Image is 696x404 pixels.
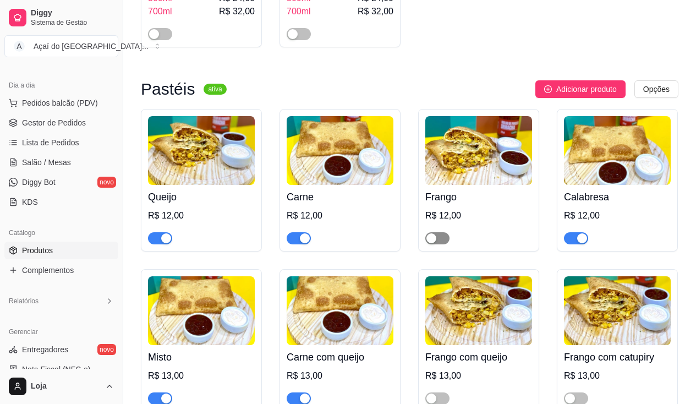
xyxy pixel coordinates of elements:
[22,117,86,128] span: Gestor de Pedidos
[31,18,114,27] span: Sistema de Gestão
[4,373,118,400] button: Loja
[4,242,118,259] a: Produtos
[287,5,311,18] span: 700ml
[148,209,255,222] div: R$ 12,00
[22,364,90,375] span: Nota Fiscal (NFC-e)
[34,41,149,52] div: Açaí do [GEOGRAPHIC_DATA] ...
[4,323,118,341] div: Gerenciar
[31,8,114,18] span: Diggy
[287,116,393,185] img: product-image
[4,361,118,378] a: Nota Fiscal (NFC-e)
[22,157,71,168] span: Salão / Mesas
[564,350,671,365] h4: Frango com catupiry
[643,83,670,95] span: Opções
[22,177,56,188] span: Diggy Bot
[22,344,68,355] span: Entregadores
[287,189,393,205] h4: Carne
[22,265,74,276] span: Complementos
[4,4,118,31] a: DiggySistema de Gestão
[287,209,393,222] div: R$ 12,00
[204,84,226,95] sup: ativa
[22,97,98,108] span: Pedidos balcão (PDV)
[4,341,118,358] a: Entregadoresnovo
[148,369,255,383] div: R$ 13,00
[148,116,255,185] img: product-image
[148,189,255,205] h4: Queijo
[22,196,38,208] span: KDS
[425,209,532,222] div: R$ 12,00
[287,276,393,345] img: product-image
[4,193,118,211] a: KDS
[148,350,255,365] h4: Misto
[4,134,118,151] a: Lista de Pedidos
[141,83,195,96] h3: Pastéis
[148,5,172,18] span: 700ml
[287,369,393,383] div: R$ 13,00
[4,94,118,112] button: Pedidos balcão (PDV)
[564,276,671,345] img: product-image
[287,350,393,365] h4: Carne com queijo
[14,41,25,52] span: A
[4,114,118,132] a: Gestor de Pedidos
[425,116,532,185] img: product-image
[425,276,532,345] img: product-image
[219,5,255,18] span: R$ 32,00
[4,173,118,191] a: Diggy Botnovo
[425,369,532,383] div: R$ 13,00
[535,80,626,98] button: Adicionar produto
[634,80,678,98] button: Opções
[4,154,118,171] a: Salão / Mesas
[564,116,671,185] img: product-image
[22,245,53,256] span: Produtos
[22,137,79,148] span: Lista de Pedidos
[4,261,118,279] a: Complementos
[564,209,671,222] div: R$ 12,00
[148,276,255,345] img: product-image
[556,83,617,95] span: Adicionar produto
[425,189,532,205] h4: Frango
[358,5,393,18] span: R$ 32,00
[4,77,118,94] div: Dia a dia
[4,35,118,57] button: Select a team
[564,369,671,383] div: R$ 13,00
[4,224,118,242] div: Catálogo
[564,189,671,205] h4: Calabresa
[31,381,101,391] span: Loja
[425,350,532,365] h4: Frango com queijo
[9,297,39,305] span: Relatórios
[544,85,552,93] span: plus-circle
